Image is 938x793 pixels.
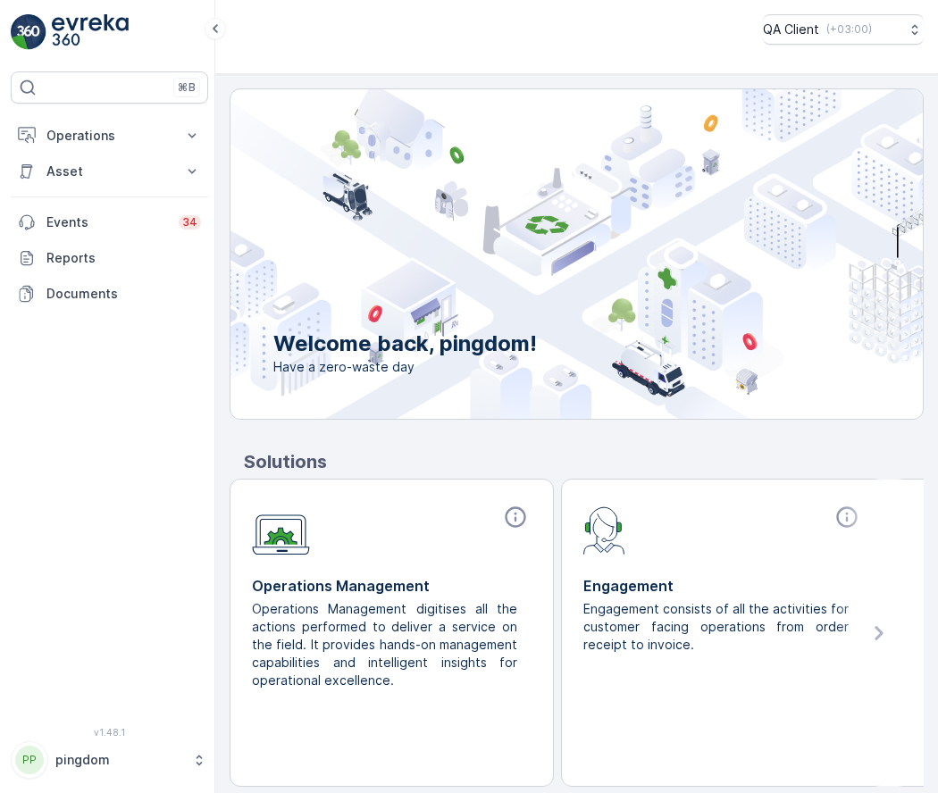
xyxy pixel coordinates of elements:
button: Operations [11,118,208,154]
p: Operations Management [252,575,532,597]
span: v 1.48.1 [11,727,208,738]
p: Welcome back, pingdom! [273,330,537,358]
span: Have a zero-waste day [273,358,537,376]
button: QA Client(+03:00) [763,14,924,45]
button: PPpingdom [11,741,208,779]
img: logo [11,14,46,50]
p: Documents [46,285,201,303]
button: Asset [11,154,208,189]
p: Operations Management digitises all the actions performed to deliver a service on the field. It p... [252,600,517,689]
p: 34 [182,215,197,230]
p: ⌘B [178,80,196,95]
img: module-icon [583,505,625,555]
p: Engagement consists of all the activities for customer facing operations from order receipt to in... [583,600,849,654]
p: Solutions [244,448,924,475]
p: Reports [46,249,201,267]
p: QA Client [763,21,819,38]
a: Reports [11,240,208,276]
p: ( +03:00 ) [826,22,872,37]
a: Events34 [11,205,208,240]
p: Operations [46,127,172,145]
img: city illustration [150,89,923,419]
img: module-icon [252,505,310,555]
div: PP [15,746,44,774]
a: Documents [11,276,208,312]
p: pingdom [55,751,183,769]
p: Events [46,213,168,231]
p: Engagement [583,575,863,597]
p: Asset [46,163,172,180]
img: logo_light-DOdMpM7g.png [52,14,129,50]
